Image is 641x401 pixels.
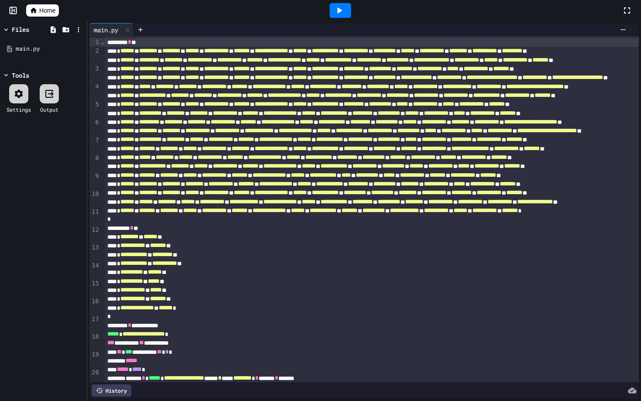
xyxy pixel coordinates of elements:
div: 16 [89,297,100,315]
div: 15 [89,279,100,297]
div: 13 [89,243,100,261]
div: 7 [89,136,100,154]
div: 18 [89,332,100,350]
iframe: chat widget [569,328,632,365]
div: 5 [89,100,100,118]
div: 2 [89,47,100,65]
div: 20 [89,368,100,386]
div: 14 [89,261,100,279]
div: 12 [89,226,100,243]
span: Fold line [100,38,105,45]
div: 6 [89,118,100,136]
div: 8 [89,154,100,172]
div: 11 [89,208,100,226]
div: 9 [89,172,100,190]
div: 3 [89,65,100,82]
div: main.py [16,45,84,53]
div: 1 [89,38,100,47]
div: main.py [89,23,133,36]
div: Settings [7,106,31,113]
div: History [92,384,131,397]
div: main.py [89,25,123,34]
div: Output [40,106,58,113]
div: 10 [89,190,100,208]
div: 17 [89,315,100,333]
div: 19 [89,350,100,368]
span: Home [39,6,55,15]
div: Tools [12,71,29,80]
a: Home [26,4,59,17]
div: 4 [89,82,100,100]
div: Files [12,25,29,34]
iframe: chat widget [604,366,632,392]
